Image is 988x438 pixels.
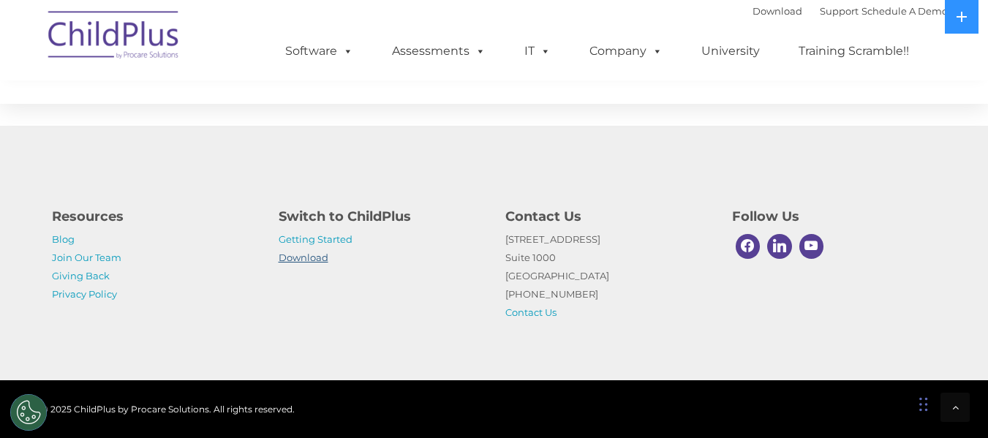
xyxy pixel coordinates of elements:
a: Privacy Policy [52,288,117,300]
span: Phone number [203,156,265,167]
a: Download [753,5,802,17]
a: Facebook [732,230,764,263]
a: Blog [52,233,75,245]
a: Download [279,252,328,263]
span: © 2025 ChildPlus by Procare Solutions. All rights reserved. [41,404,295,415]
h4: Follow Us [732,206,937,227]
a: Schedule A Demo [861,5,948,17]
a: Company [575,37,677,66]
a: University [687,37,774,66]
a: Training Scramble!! [784,37,924,66]
a: Getting Started [279,233,352,245]
div: Drag [919,382,928,426]
img: ChildPlus by Procare Solutions [41,1,187,74]
a: Support [820,5,859,17]
a: Join Our Team [52,252,121,263]
a: Youtube [796,230,828,263]
h4: Switch to ChildPlus [279,206,483,227]
iframe: Chat Widget [915,368,988,438]
a: Linkedin [763,230,796,263]
button: Cookies Settings [10,394,47,431]
a: IT [510,37,565,66]
a: Contact Us [505,306,557,318]
h4: Resources [52,206,257,227]
font: | [753,5,948,17]
a: Giving Back [52,270,110,282]
a: Assessments [377,37,500,66]
a: Software [271,37,368,66]
p: [STREET_ADDRESS] Suite 1000 [GEOGRAPHIC_DATA] [PHONE_NUMBER] [505,230,710,322]
h4: Contact Us [505,206,710,227]
span: Last name [203,97,248,107]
